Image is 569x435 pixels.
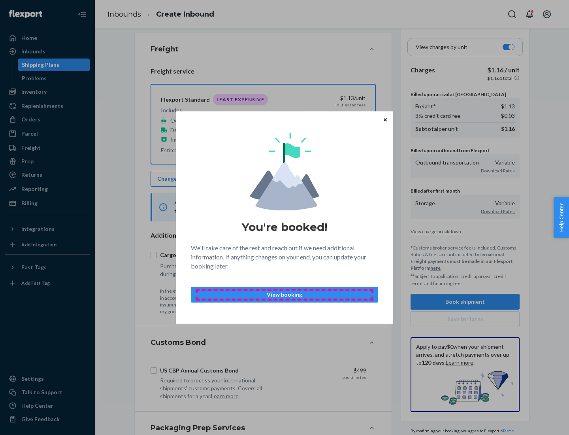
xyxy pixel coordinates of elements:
p: View booking [198,291,371,299]
img: svg+xml,%3Csvg%20viewBox%3D%220%200%20174%20197%22%20fill%3D%22none%22%20xmlns%3D%22http%3A%2F%2F... [250,132,319,210]
h1: You're booked! [242,220,327,234]
p: We'll take care of the rest and reach out if we need additional information. If anything changes ... [191,244,378,271]
button: Close [381,115,389,124]
button: View booking [191,287,378,303]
